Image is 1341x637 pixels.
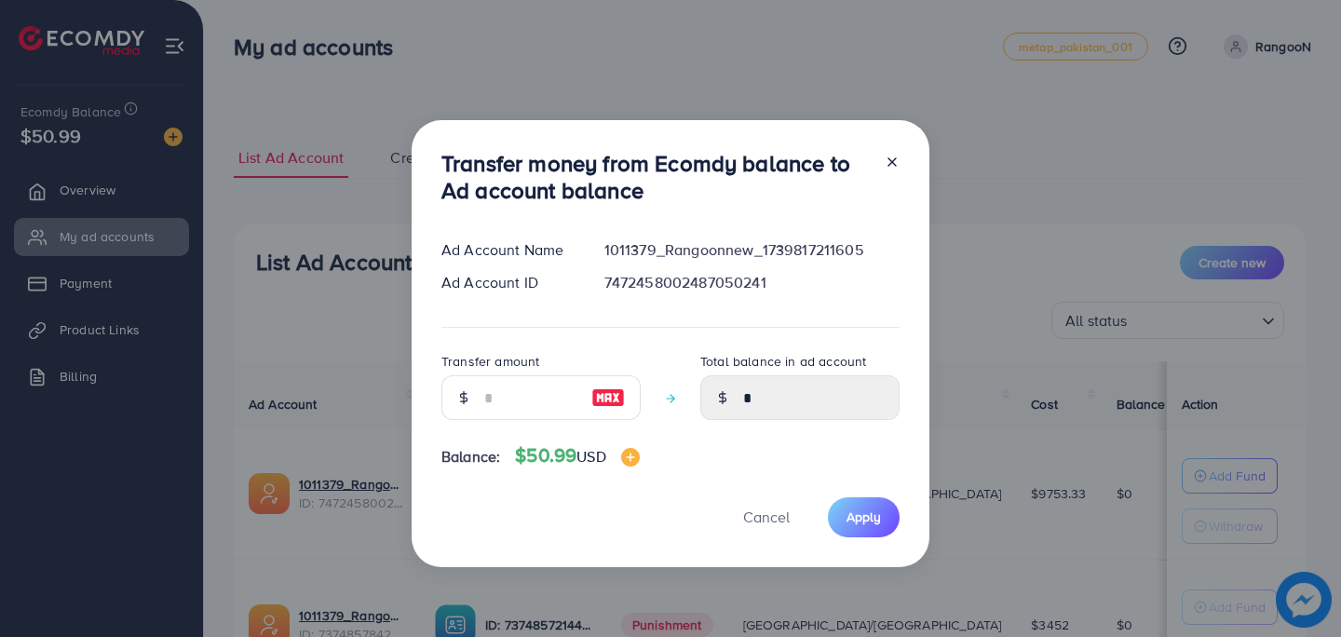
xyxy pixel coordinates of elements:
div: Ad Account ID [427,272,589,293]
div: 7472458002487050241 [589,272,914,293]
label: Transfer amount [441,352,539,371]
label: Total balance in ad account [700,352,866,371]
button: Apply [828,497,900,537]
span: Cancel [743,507,790,527]
div: Ad Account Name [427,239,589,261]
span: Apply [847,508,881,526]
span: Balance: [441,446,500,468]
h3: Transfer money from Ecomdy balance to Ad account balance [441,150,870,204]
button: Cancel [720,497,813,537]
span: USD [576,446,605,467]
h4: $50.99 [515,444,639,468]
img: image [621,448,640,467]
div: 1011379_Rangoonnew_1739817211605 [589,239,914,261]
img: image [591,386,625,409]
